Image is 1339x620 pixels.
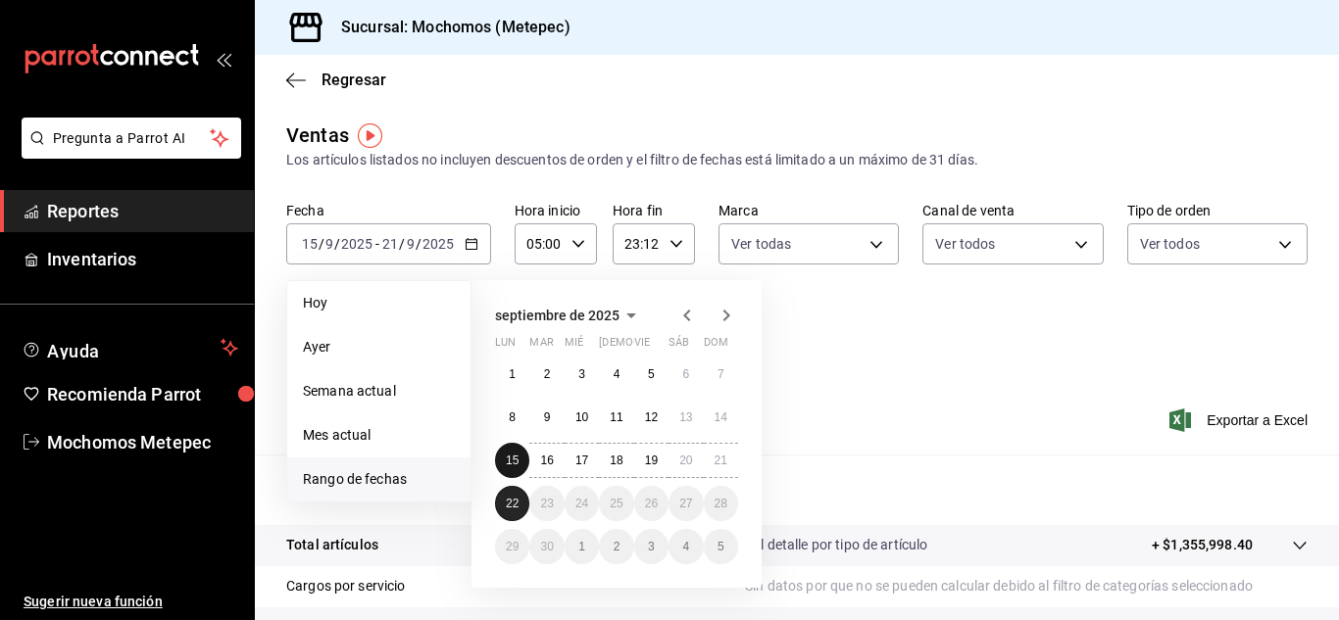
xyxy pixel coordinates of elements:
[1152,535,1253,555] p: + $1,355,998.40
[645,410,658,424] abbr: 12 de septiembre de 2025
[506,453,519,467] abbr: 15 de septiembre de 2025
[358,123,382,148] img: Tooltip marker
[399,236,405,252] span: /
[340,236,373,252] input: ----
[303,381,455,402] span: Semana actual
[495,357,529,392] button: 1 de septiembre de 2025
[506,497,519,510] abbr: 22 de septiembre de 2025
[922,204,1103,217] label: Canal de venta
[495,308,620,323] span: septiembre de 2025
[679,453,692,467] abbr: 20 de septiembre de 2025
[1173,408,1308,432] span: Exportar a Excel
[634,529,669,564] button: 3 de octubre de 2025
[529,357,564,392] button: 2 de septiembre de 2025
[669,357,703,392] button: 6 de septiembre de 2025
[495,336,516,357] abbr: lunes
[540,540,553,553] abbr: 30 de septiembre de 2025
[718,367,724,381] abbr: 7 de septiembre de 2025
[565,336,583,357] abbr: miércoles
[599,443,633,478] button: 18 de septiembre de 2025
[599,400,633,435] button: 11 de septiembre de 2025
[22,118,241,159] button: Pregunta a Parrot AI
[565,400,599,435] button: 10 de septiembre de 2025
[286,535,378,555] p: Total artículos
[634,486,669,521] button: 26 de septiembre de 2025
[679,410,692,424] abbr: 13 de septiembre de 2025
[495,443,529,478] button: 15 de septiembre de 2025
[634,336,650,357] abbr: viernes
[540,453,553,467] abbr: 16 de septiembre de 2025
[669,336,689,357] abbr: sábado
[645,453,658,467] abbr: 19 de septiembre de 2025
[704,443,738,478] button: 21 de septiembre de 2025
[648,367,655,381] abbr: 5 de septiembre de 2025
[745,576,1308,596] p: Sin datos por que no se pueden calcular debido al filtro de categorías seleccionado
[565,357,599,392] button: 3 de septiembre de 2025
[599,529,633,564] button: 2 de octubre de 2025
[1127,204,1308,217] label: Tipo de orden
[515,204,597,217] label: Hora inicio
[704,529,738,564] button: 5 de octubre de 2025
[614,367,620,381] abbr: 4 de septiembre de 2025
[719,204,899,217] label: Marca
[704,357,738,392] button: 7 de septiembre de 2025
[679,497,692,510] abbr: 27 de septiembre de 2025
[648,540,655,553] abbr: 3 de octubre de 2025
[301,236,319,252] input: --
[613,204,695,217] label: Hora fin
[634,400,669,435] button: 12 de septiembre de 2025
[610,453,622,467] abbr: 18 de septiembre de 2025
[495,400,529,435] button: 8 de septiembre de 2025
[565,443,599,478] button: 17 de septiembre de 2025
[322,71,386,89] span: Regresar
[319,236,324,252] span: /
[599,357,633,392] button: 4 de septiembre de 2025
[1140,234,1200,254] span: Ver todos
[495,304,643,327] button: septiembre de 2025
[669,486,703,521] button: 27 de septiembre de 2025
[704,336,728,357] abbr: domingo
[286,204,491,217] label: Fecha
[416,236,422,252] span: /
[303,469,455,490] span: Rango de fechas
[935,234,995,254] span: Ver todos
[506,540,519,553] abbr: 29 de septiembre de 2025
[529,443,564,478] button: 16 de septiembre de 2025
[334,236,340,252] span: /
[578,367,585,381] abbr: 3 de septiembre de 2025
[381,236,399,252] input: --
[47,429,238,455] span: Mochomos Metepec
[47,336,213,359] span: Ayuda
[24,592,238,612] span: Sugerir nueva función
[682,367,689,381] abbr: 6 de septiembre de 2025
[286,150,1308,170] div: Los artículos listados no incluyen descuentos de orden y el filtro de fechas está limitado a un m...
[610,410,622,424] abbr: 11 de septiembre de 2025
[669,400,703,435] button: 13 de septiembre de 2025
[325,16,570,39] h3: Sucursal: Mochomos (Metepec)
[682,540,689,553] abbr: 4 de octubre de 2025
[599,336,715,357] abbr: jueves
[529,400,564,435] button: 9 de septiembre de 2025
[704,486,738,521] button: 28 de septiembre de 2025
[544,367,551,381] abbr: 2 de septiembre de 2025
[375,236,379,252] span: -
[575,453,588,467] abbr: 17 de septiembre de 2025
[286,71,386,89] button: Regresar
[286,120,349,150] div: Ventas
[575,497,588,510] abbr: 24 de septiembre de 2025
[565,529,599,564] button: 1 de octubre de 2025
[599,486,633,521] button: 25 de septiembre de 2025
[575,410,588,424] abbr: 10 de septiembre de 2025
[495,486,529,521] button: 22 de septiembre de 2025
[47,381,238,407] span: Recomienda Parrot
[324,236,334,252] input: --
[53,128,211,149] span: Pregunta a Parrot AI
[669,443,703,478] button: 20 de septiembre de 2025
[718,540,724,553] abbr: 5 de octubre de 2025
[565,486,599,521] button: 24 de septiembre de 2025
[422,236,455,252] input: ----
[634,357,669,392] button: 5 de septiembre de 2025
[715,497,727,510] abbr: 28 de septiembre de 2025
[14,142,241,163] a: Pregunta a Parrot AI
